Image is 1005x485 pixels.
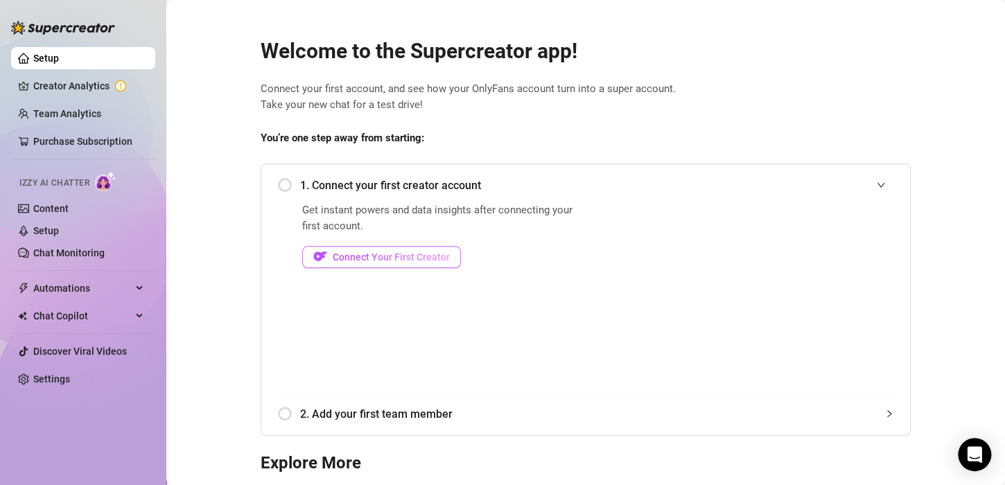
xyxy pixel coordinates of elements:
a: OFConnect Your First Creator [302,246,582,268]
span: Automations [33,277,132,299]
img: OF [313,249,327,263]
span: 2. Add your first team member [300,405,893,423]
a: Setup [33,53,59,64]
span: Get instant powers and data insights after connecting your first account. [302,202,582,235]
span: 1. Connect your first creator account [300,177,893,194]
a: Content [33,203,69,214]
a: Discover Viral Videos [33,346,127,357]
img: Chat Copilot [18,311,27,321]
iframe: Add Creators [616,202,893,380]
div: 1. Connect your first creator account [278,168,893,202]
a: Team Analytics [33,108,101,119]
strong: You’re one step away from starting: [261,132,424,144]
span: Izzy AI Chatter [19,177,89,190]
span: Connect Your First Creator [333,252,450,263]
a: Purchase Subscription [33,136,132,147]
div: Open Intercom Messenger [958,438,991,471]
img: logo-BBDzfeDw.svg [11,21,115,35]
a: Setup [33,225,59,236]
span: thunderbolt [18,283,29,294]
a: Chat Monitoring [33,247,105,258]
h2: Welcome to the Supercreator app! [261,38,911,64]
a: Creator Analytics exclamation-circle [33,75,144,97]
span: expanded [877,181,885,189]
span: Chat Copilot [33,305,132,327]
div: 2. Add your first team member [278,397,893,431]
button: OFConnect Your First Creator [302,246,461,268]
span: Connect your first account, and see how your OnlyFans account turn into a super account. Take you... [261,81,911,114]
span: collapsed [885,409,893,418]
a: Settings [33,373,70,385]
h3: Explore More [261,452,911,475]
img: AI Chatter [95,171,116,191]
